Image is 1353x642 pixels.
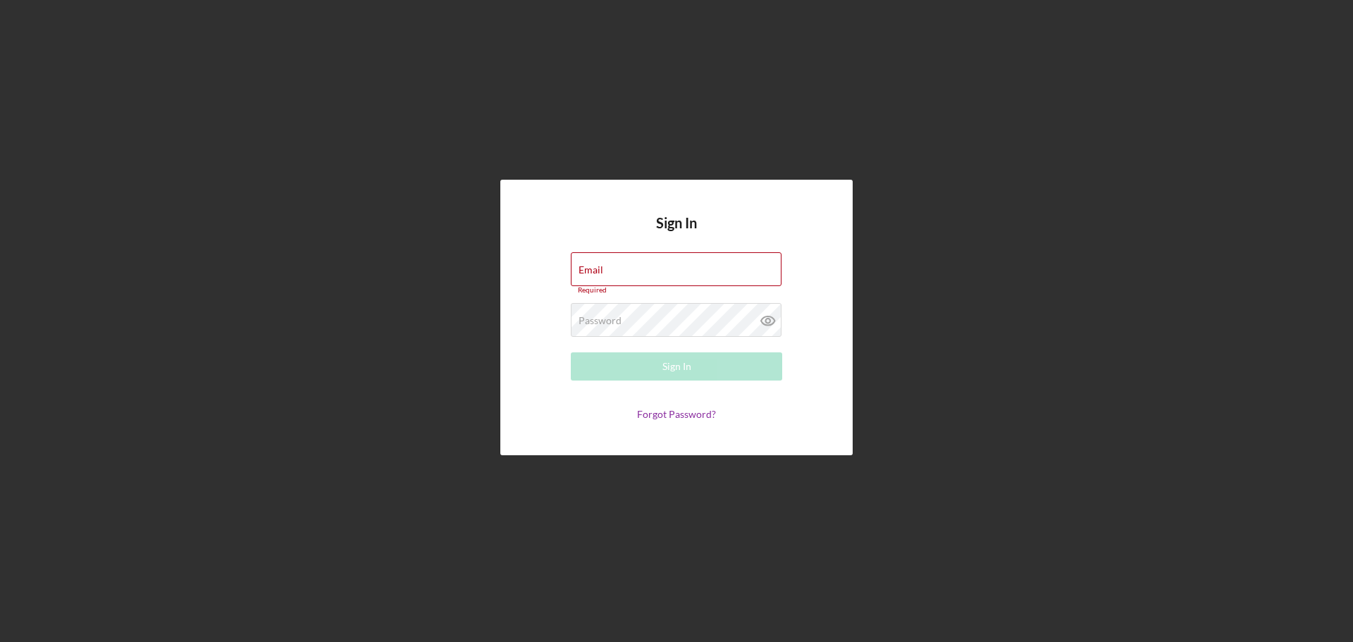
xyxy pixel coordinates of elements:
div: Required [571,286,782,295]
label: Password [579,315,622,326]
div: Sign In [662,352,691,381]
label: Email [579,264,603,276]
a: Forgot Password? [637,408,716,420]
h4: Sign In [656,215,697,252]
button: Sign In [571,352,782,381]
